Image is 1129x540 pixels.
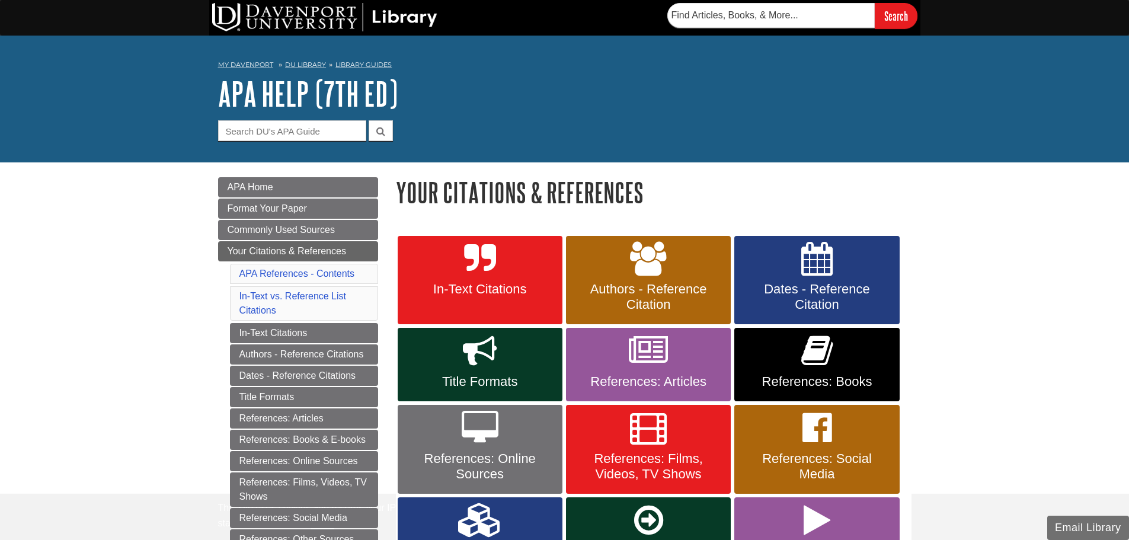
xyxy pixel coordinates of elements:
a: Authors - Reference Citations [230,344,378,365]
span: Commonly Used Sources [228,225,335,235]
span: References: Online Sources [407,451,554,482]
a: Title Formats [398,328,562,401]
span: References: Books [743,374,890,389]
a: Commonly Used Sources [218,220,378,240]
a: References: Books & E-books [230,430,378,450]
a: APA Help (7th Ed) [218,75,398,112]
a: Dates - Reference Citations [230,366,378,386]
a: References: Social Media [230,508,378,528]
a: Your Citations & References [218,241,378,261]
a: Title Formats [230,387,378,407]
a: References: Books [734,328,899,401]
span: Authors - Reference Citation [575,282,722,312]
a: References: Social Media [734,405,899,494]
span: References: Articles [575,374,722,389]
img: DU Library [212,3,437,31]
h1: Your Citations & References [396,177,911,207]
a: In-Text Citations [230,323,378,343]
span: Format Your Paper [228,203,307,213]
a: DU Library [285,60,326,69]
a: References: Articles [566,328,731,401]
span: Title Formats [407,374,554,389]
a: References: Online Sources [230,451,378,471]
a: References: Online Sources [398,405,562,494]
a: Format Your Paper [218,199,378,219]
a: References: Articles [230,408,378,429]
span: Dates - Reference Citation [743,282,890,312]
input: Find Articles, Books, & More... [667,3,875,28]
button: Email Library [1047,516,1129,540]
a: References: Films, Videos, TV Shows [230,472,378,507]
span: References: Films, Videos, TV Shows [575,451,722,482]
a: References: Films, Videos, TV Shows [566,405,731,494]
span: In-Text Citations [407,282,554,297]
a: Dates - Reference Citation [734,236,899,325]
input: Search DU's APA Guide [218,120,366,141]
span: Your Citations & References [228,246,346,256]
span: References: Social Media [743,451,890,482]
a: Authors - Reference Citation [566,236,731,325]
input: Search [875,3,917,28]
a: Library Guides [335,60,392,69]
a: My Davenport [218,60,273,70]
form: Searches DU Library's articles, books, and more [667,3,917,28]
a: In-Text vs. Reference List Citations [239,291,347,315]
a: APA References - Contents [239,269,354,279]
span: APA Home [228,182,273,192]
nav: breadcrumb [218,57,911,76]
a: APA Home [218,177,378,197]
a: In-Text Citations [398,236,562,325]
